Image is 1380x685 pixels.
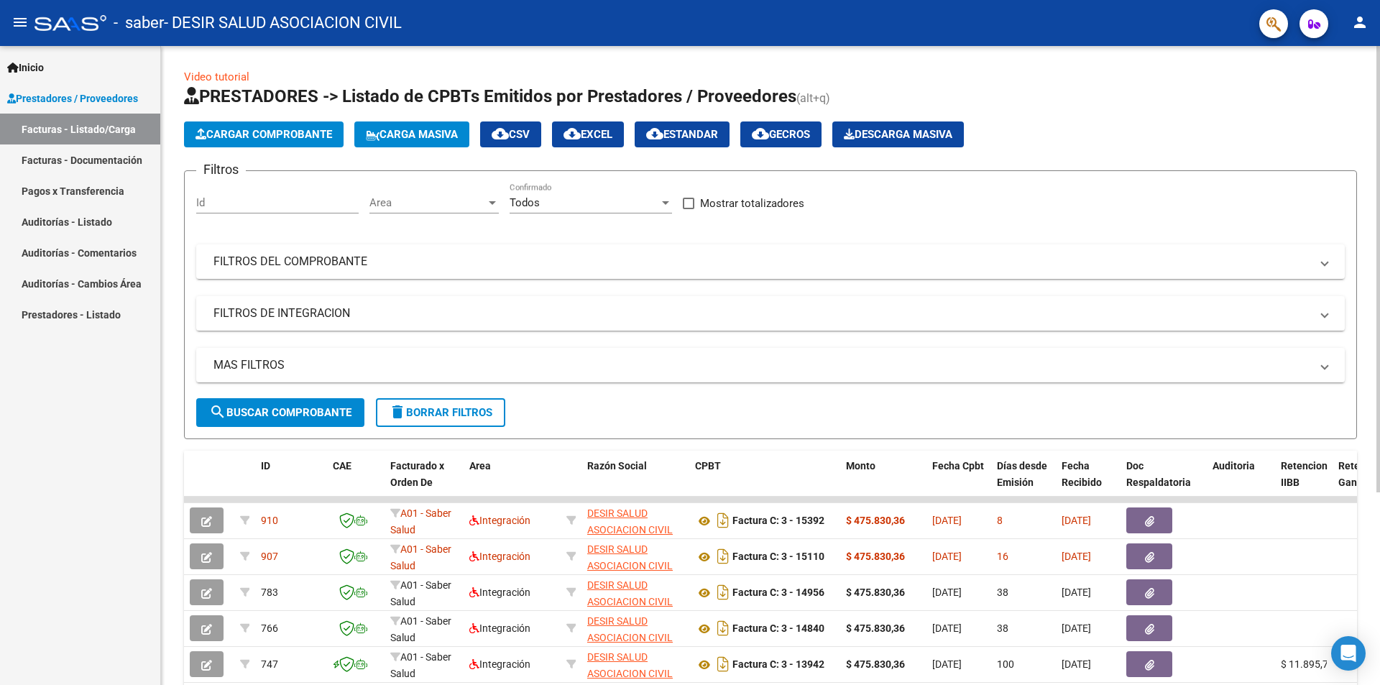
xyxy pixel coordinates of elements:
[714,653,732,676] i: Descargar documento
[752,125,769,142] mat-icon: cloud_download
[469,551,530,562] span: Integración
[184,121,344,147] button: Cargar Comprobante
[732,515,824,527] strong: Factura C: 3 - 15392
[732,659,824,671] strong: Factura C: 3 - 13942
[1121,451,1207,514] datatable-header-cell: Doc Respaldatoria
[327,451,385,514] datatable-header-cell: CAE
[255,451,327,514] datatable-header-cell: ID
[1062,460,1102,488] span: Fecha Recibido
[261,515,278,526] span: 910
[195,128,332,141] span: Cargar Comprobante
[261,587,278,598] span: 783
[469,658,530,670] span: Integración
[714,581,732,604] i: Descargar documento
[997,622,1008,634] span: 38
[196,160,246,180] h3: Filtros
[997,658,1014,670] span: 100
[1062,658,1091,670] span: [DATE]
[587,505,684,535] div: 30714709344
[261,551,278,562] span: 907
[932,515,962,526] span: [DATE]
[587,541,684,571] div: 30714709344
[1213,460,1255,472] span: Auditoria
[1351,14,1368,31] mat-icon: person
[213,357,1310,373] mat-panel-title: MAS FILTROS
[1062,587,1091,598] span: [DATE]
[932,658,962,670] span: [DATE]
[492,125,509,142] mat-icon: cloud_download
[932,587,962,598] span: [DATE]
[587,543,673,571] span: DESIR SALUD ASOCIACION CIVIL
[209,406,351,419] span: Buscar Comprobante
[846,622,905,634] strong: $ 475.830,36
[552,121,624,147] button: EXCEL
[846,515,905,526] strong: $ 475.830,36
[480,121,541,147] button: CSV
[469,515,530,526] span: Integración
[184,70,249,83] a: Video tutorial
[932,460,984,472] span: Fecha Cpbt
[209,403,226,420] mat-icon: search
[376,398,505,427] button: Borrar Filtros
[844,128,952,141] span: Descarga Masiva
[732,587,824,599] strong: Factura C: 3 - 14956
[587,613,684,643] div: 30714709344
[492,128,530,141] span: CSV
[932,551,962,562] span: [DATE]
[261,460,270,472] span: ID
[587,460,647,472] span: Razón Social
[1207,451,1275,514] datatable-header-cell: Auditoria
[469,622,530,634] span: Integración
[213,305,1310,321] mat-panel-title: FILTROS DE INTEGRACION
[581,451,689,514] datatable-header-cell: Razón Social
[563,125,581,142] mat-icon: cloud_download
[1275,451,1333,514] datatable-header-cell: Retencion IIBB
[469,460,491,472] span: Area
[740,121,822,147] button: Gecros
[366,128,458,141] span: Carga Masiva
[587,651,673,679] span: DESIR SALUD ASOCIACION CIVIL
[689,451,840,514] datatable-header-cell: CPBT
[1056,451,1121,514] datatable-header-cell: Fecha Recibido
[196,244,1345,279] mat-expansion-panel-header: FILTROS DEL COMPROBANTE
[587,577,684,607] div: 30714709344
[997,587,1008,598] span: 38
[196,398,364,427] button: Buscar Comprobante
[997,460,1047,488] span: Días desde Emisión
[700,195,804,212] span: Mostrar totalizadores
[354,121,469,147] button: Carga Masiva
[587,507,673,535] span: DESIR SALUD ASOCIACION CIVIL
[846,460,875,472] span: Monto
[1062,622,1091,634] span: [DATE]
[390,460,444,488] span: Facturado x Orden De
[390,507,451,535] span: A01 - Saber Salud
[997,515,1003,526] span: 8
[164,7,402,39] span: - DESIR SALUD ASOCIACION CIVIL
[261,658,278,670] span: 747
[196,296,1345,331] mat-expansion-panel-header: FILTROS DE INTEGRACION
[469,587,530,598] span: Integración
[1126,460,1191,488] span: Doc Respaldatoria
[390,543,451,571] span: A01 - Saber Salud
[932,622,962,634] span: [DATE]
[646,125,663,142] mat-icon: cloud_download
[846,551,905,562] strong: $ 475.830,36
[695,460,721,472] span: CPBT
[587,579,673,607] span: DESIR SALUD ASOCIACION CIVIL
[991,451,1056,514] datatable-header-cell: Días desde Emisión
[1062,551,1091,562] span: [DATE]
[390,615,451,643] span: A01 - Saber Salud
[196,348,1345,382] mat-expansion-panel-header: MAS FILTROS
[846,658,905,670] strong: $ 475.830,36
[646,128,718,141] span: Estandar
[213,254,1310,270] mat-panel-title: FILTROS DEL COMPROBANTE
[563,128,612,141] span: EXCEL
[732,623,824,635] strong: Factura C: 3 - 14840
[714,509,732,532] i: Descargar documento
[840,451,926,514] datatable-header-cell: Monto
[389,403,406,420] mat-icon: delete
[635,121,730,147] button: Estandar
[732,551,824,563] strong: Factura C: 3 - 15110
[385,451,464,514] datatable-header-cell: Facturado x Orden De
[926,451,991,514] datatable-header-cell: Fecha Cpbt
